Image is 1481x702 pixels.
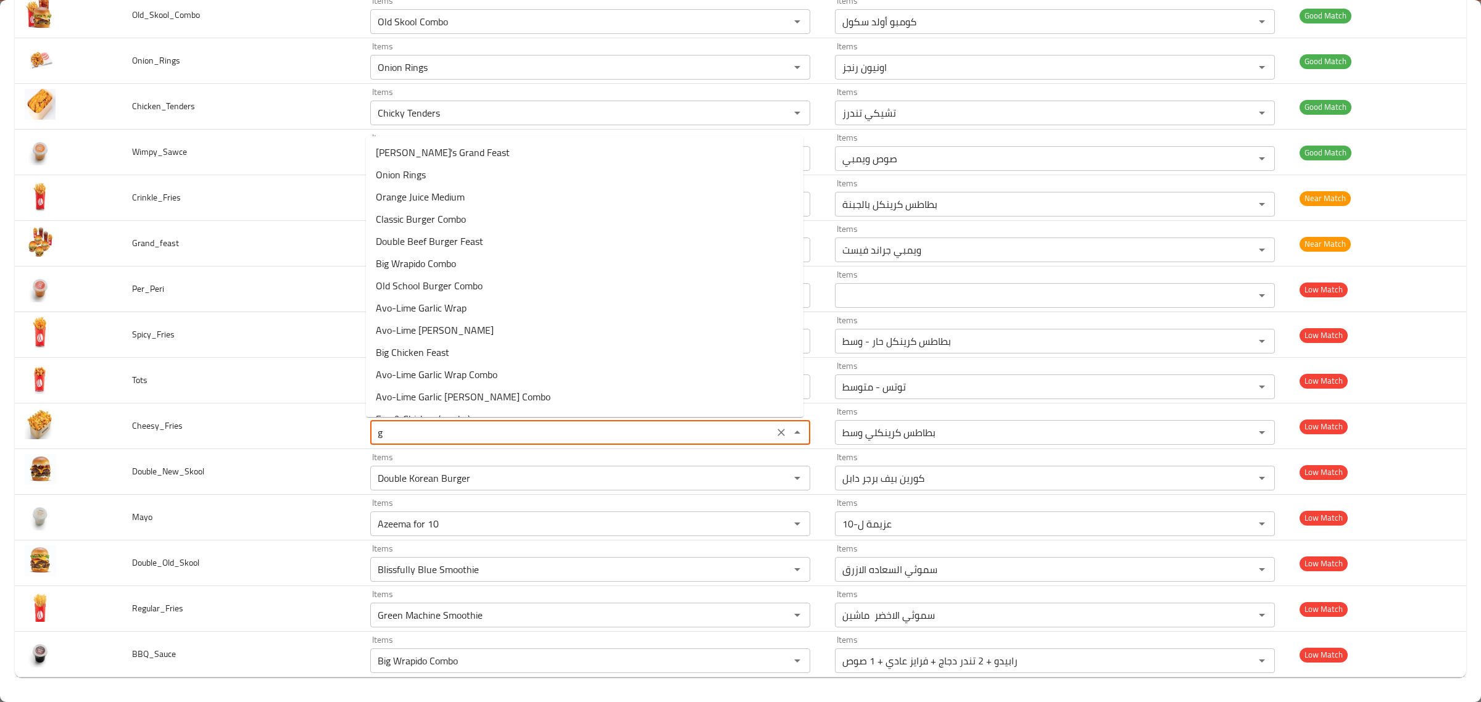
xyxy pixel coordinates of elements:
[25,317,56,348] img: Spicy_Fries
[1253,196,1271,213] button: Open
[25,545,56,576] img: Double_Old_Skool
[25,591,56,622] img: Regular_Fries
[25,134,56,165] img: Wimpy_Sawce
[25,271,56,302] img: Per_Peri
[1300,556,1348,571] span: Low Match
[773,424,790,441] button: Clear
[789,561,806,578] button: Open
[25,363,56,394] img: Tots
[1253,561,1271,578] button: Open
[789,13,806,30] button: Open
[376,278,483,293] span: Old School Burger Combo
[1300,100,1351,114] span: Good Match
[1253,652,1271,669] button: Open
[1300,9,1351,23] span: Good Match
[1253,13,1271,30] button: Open
[376,234,483,249] span: Double Beef Burger Feast
[25,180,56,211] img: Crinkle_Fries
[1300,54,1351,68] span: Good Match
[1300,237,1351,251] span: Near Match
[25,637,56,667] img: BBQ_Sauce
[376,367,497,382] span: Avo-Lime Garlic Wrap Combo
[132,555,199,571] span: Double_Old_Skool
[789,424,806,441] button: Close
[1253,104,1271,122] button: Open
[789,469,806,487] button: Open
[132,463,204,479] span: Double_New_Skool
[1300,328,1348,342] span: Low Match
[132,189,181,205] span: Crinkle_Fries
[1300,511,1348,525] span: Low Match
[789,606,806,624] button: Open
[376,323,494,337] span: Avo-Lime [PERSON_NAME]
[1253,606,1271,624] button: Open
[789,104,806,122] button: Open
[376,345,449,360] span: Big Chicken Feast
[25,454,56,485] img: Double_New_Skool
[1300,374,1348,388] span: Low Match
[132,326,175,342] span: Spicy_Fries
[789,652,806,669] button: Open
[376,167,426,182] span: Onion Rings
[1300,648,1348,662] span: Low Match
[1253,59,1271,76] button: Open
[376,389,550,404] span: Avo-Lime Garlic [PERSON_NAME] Combo
[132,281,164,297] span: Per_Peri
[132,646,176,662] span: BBQ_Sauce
[132,418,183,434] span: Cheesy_Fries
[376,411,470,426] span: Egg & Chicken (combo)
[1253,378,1271,395] button: Open
[132,52,180,68] span: Onion_Rings
[132,509,152,525] span: Mayo
[132,235,179,251] span: Grand_feast
[25,43,56,74] img: Onion_Rings
[376,212,466,226] span: Classic Burger Combo
[132,144,187,160] span: Wimpy_Sawce
[1253,515,1271,532] button: Open
[1300,191,1351,205] span: Near Match
[1300,419,1348,434] span: Low Match
[132,7,200,23] span: Old_Skool_Combo
[1300,602,1348,616] span: Low Match
[376,300,467,315] span: Avo-Lime Garlic Wrap
[25,408,56,439] img: Cheesy_Fries
[1253,424,1271,441] button: Open
[25,89,56,120] img: Chicken_Tenders
[132,372,147,388] span: Tots
[1300,146,1351,160] span: Good Match
[132,98,195,114] span: Chicken_Tenders
[1253,241,1271,258] button: Open
[1253,287,1271,304] button: Open
[1253,150,1271,167] button: Open
[132,600,183,616] span: Regular_Fries
[25,500,56,531] img: Mayo
[376,256,456,271] span: Big Wrapido Combo
[789,59,806,76] button: Open
[1300,283,1348,297] span: Low Match
[1253,332,1271,350] button: Open
[1253,469,1271,487] button: Open
[1300,465,1348,479] span: Low Match
[376,189,465,204] span: Orange Juice Medium
[376,145,510,160] span: [PERSON_NAME]'s Grand Feast
[789,515,806,532] button: Open
[25,226,56,257] img: Grand_feast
